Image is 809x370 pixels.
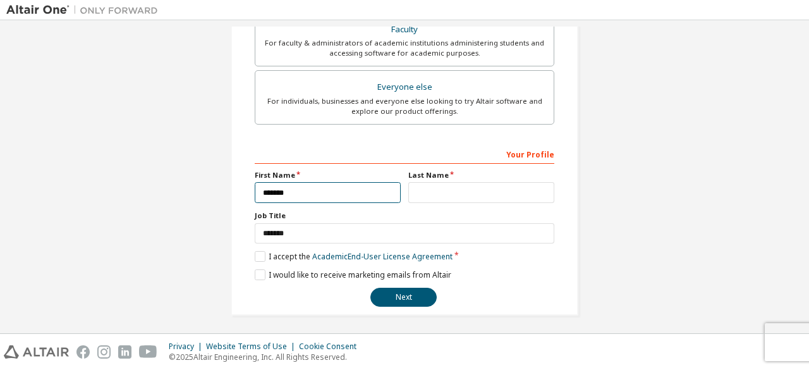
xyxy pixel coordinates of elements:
[76,345,90,359] img: facebook.svg
[255,144,554,164] div: Your Profile
[263,96,546,116] div: For individuals, businesses and everyone else looking to try Altair software and explore our prod...
[97,345,111,359] img: instagram.svg
[4,345,69,359] img: altair_logo.svg
[139,345,157,359] img: youtube.svg
[263,78,546,96] div: Everyone else
[312,251,453,262] a: Academic End-User License Agreement
[408,170,554,180] label: Last Name
[6,4,164,16] img: Altair One
[299,342,364,352] div: Cookie Consent
[206,342,299,352] div: Website Terms of Use
[169,342,206,352] div: Privacy
[255,269,451,280] label: I would like to receive marketing emails from Altair
[118,345,131,359] img: linkedin.svg
[169,352,364,362] p: © 2025 Altair Engineering, Inc. All Rights Reserved.
[255,251,453,262] label: I accept the
[370,288,437,307] button: Next
[263,38,546,58] div: For faculty & administrators of academic institutions administering students and accessing softwa...
[255,211,554,221] label: Job Title
[255,170,401,180] label: First Name
[263,21,546,39] div: Faculty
